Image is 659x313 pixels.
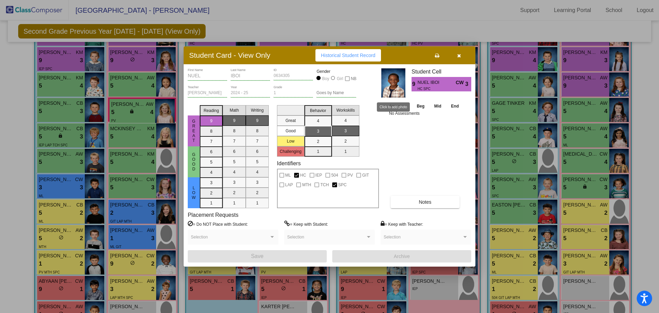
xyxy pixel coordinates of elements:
[338,181,347,189] span: SPC
[456,79,465,86] span: CW
[274,91,313,96] input: grade
[417,86,451,91] span: HC SPC
[320,181,329,189] span: TCH
[300,171,306,179] span: HC
[189,51,270,59] h3: Student Card - View Only
[412,80,417,88] span: 9
[191,119,197,143] span: Great
[188,212,239,218] label: Placement Requests
[285,181,293,189] span: LAP
[465,80,471,88] span: 3
[332,250,471,262] button: Archive
[315,171,322,179] span: IEP
[285,171,291,179] span: ML
[446,102,464,110] th: End
[284,221,328,227] label: = Keep with Student:
[417,79,455,86] span: NUEL IBOI
[412,68,471,75] h3: Student Cell
[251,253,263,259] span: Save
[191,152,197,171] span: Good
[331,171,338,179] span: 504
[336,76,343,82] div: Girl
[321,53,375,58] span: Historical Student Record
[347,171,353,179] span: PV
[362,171,369,179] span: GIT
[391,196,460,208] button: Notes
[188,221,248,227] label: = Do NOT Place with Student:
[188,91,227,96] input: teacher
[322,76,329,82] div: Boy
[277,160,301,167] label: Identifiers
[316,68,356,75] mat-label: Gender
[351,75,357,83] span: NB
[315,49,381,62] button: Historical Student Record
[188,250,327,262] button: Save
[231,91,270,96] input: year
[316,91,356,96] input: goes by name
[412,102,430,110] th: Beg
[381,221,423,227] label: = Keep with Teacher:
[429,102,446,110] th: Mid
[274,74,313,78] input: Enter ID
[302,181,311,189] span: MTH
[387,110,464,117] td: No Assessments
[191,186,197,200] span: Low
[419,199,431,205] span: Notes
[387,102,412,110] th: Asses
[394,254,410,259] span: Archive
